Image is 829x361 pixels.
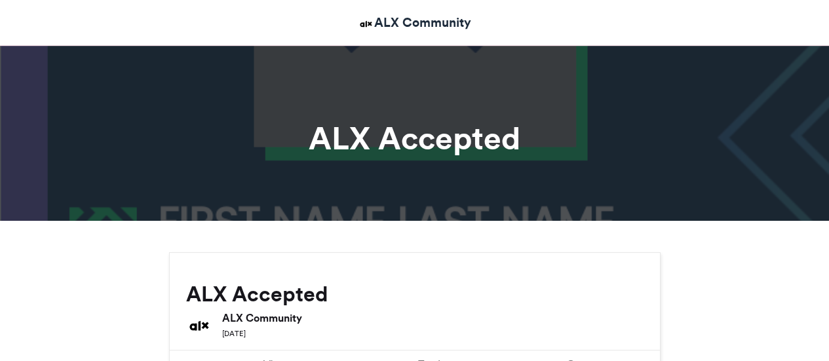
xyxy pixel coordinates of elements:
[186,313,212,339] img: ALX Community
[222,329,246,338] small: [DATE]
[51,123,779,154] h1: ALX Accepted
[358,16,374,32] img: ALX Community
[186,282,644,306] h2: ALX Accepted
[222,313,644,323] h6: ALX Community
[358,13,471,32] a: ALX Community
